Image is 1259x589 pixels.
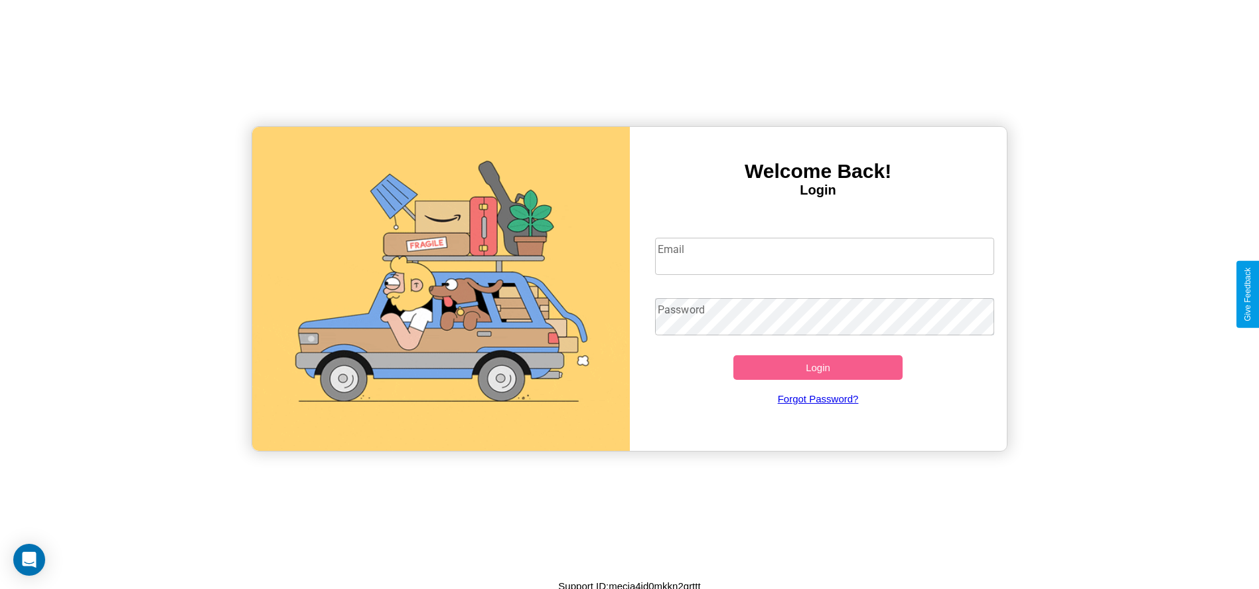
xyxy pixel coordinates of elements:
[630,160,1007,183] h3: Welcome Back!
[13,544,45,576] div: Open Intercom Messenger
[1243,268,1252,321] div: Give Feedback
[252,127,629,451] img: gif
[648,380,988,418] a: Forgot Password?
[733,355,903,380] button: Login
[630,183,1007,198] h4: Login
